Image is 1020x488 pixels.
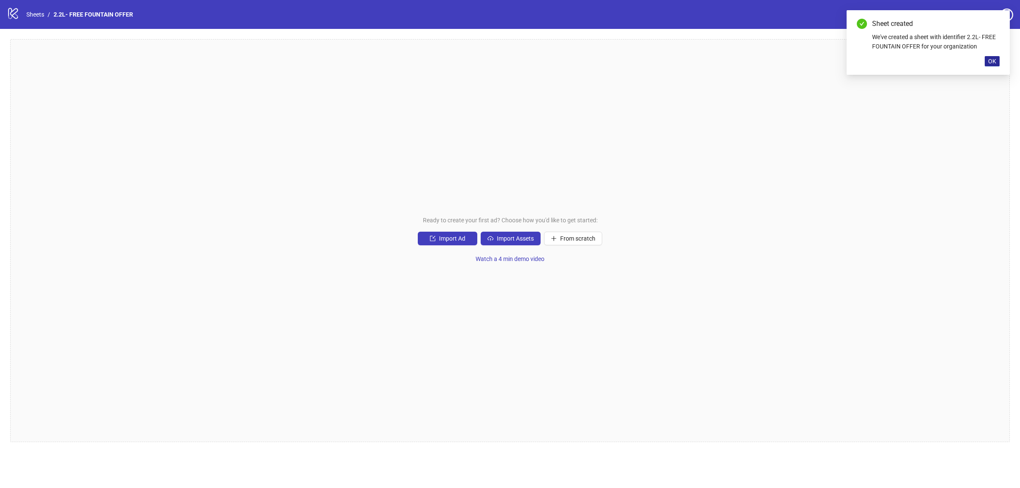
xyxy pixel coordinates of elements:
[952,9,997,22] a: Settings
[857,19,867,29] span: check-circle
[544,232,602,245] button: From scratch
[48,10,50,19] li: /
[52,10,135,19] a: 2.2L- FREE FOUNTAIN OFFER
[476,255,544,262] span: Watch a 4 min demo video
[423,216,598,225] span: Ready to create your first ad? Choose how you'd like to get started:
[988,58,996,65] span: OK
[872,32,1000,51] div: We've created a sheet with identifier 2.2L- FREE FOUNTAIN OFFER for your organization
[872,19,1000,29] div: Sheet created
[481,232,541,245] button: Import Assets
[469,252,551,266] button: Watch a 4 min demo video
[551,235,557,241] span: plus
[990,19,1000,28] a: Close
[560,235,595,242] span: From scratch
[430,235,436,241] span: import
[439,235,465,242] span: Import Ad
[25,10,46,19] a: Sheets
[487,235,493,241] span: cloud-upload
[418,232,477,245] button: Import Ad
[1000,9,1013,21] span: question-circle
[497,235,534,242] span: Import Assets
[985,56,1000,66] button: OK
